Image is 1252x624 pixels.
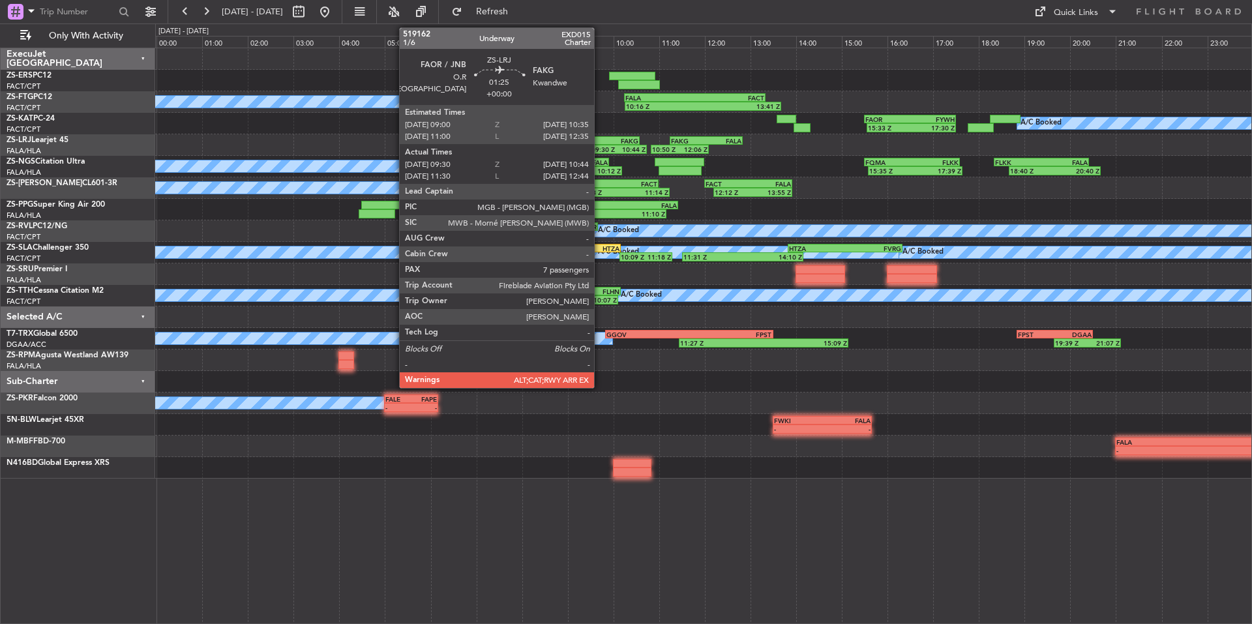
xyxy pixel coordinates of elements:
[613,210,665,218] div: 11:10 Z
[1041,158,1088,166] div: FALA
[385,404,411,411] div: -
[865,158,912,166] div: FQMA
[559,223,597,231] div: FAGR
[580,296,617,304] div: 10:07 Z
[7,254,40,263] a: FACT/CPT
[565,158,608,166] div: FALA
[7,179,82,187] span: ZS-[PERSON_NAME]
[7,330,78,338] a: T7-TRXGlobal 6500
[613,180,657,188] div: FACT
[774,417,822,424] div: FWKI
[590,245,619,252] div: HTZA
[606,331,689,338] div: GGOV
[680,339,764,347] div: 11:27 Z
[621,253,646,261] div: 10:09 Z
[1055,339,1088,347] div: 19:39 Z
[385,395,411,403] div: FALE
[569,137,604,145] div: FAOR
[411,404,437,411] div: -
[156,36,202,48] div: 00:00
[7,351,128,359] a: ZS-RPMAgusta Westland AW139
[581,167,621,175] div: 10:12 Z
[7,416,84,424] a: 5N-BLWLearjet 45XR
[34,31,138,40] span: Only With Activity
[689,331,772,338] div: FPST
[1021,113,1062,133] div: A/C Booked
[748,180,790,188] div: FALA
[1054,331,1092,338] div: DGAA
[822,417,871,424] div: FALA
[7,394,78,402] a: ZS-PKRFalcon 2000
[7,179,117,187] a: ZS-[PERSON_NAME]CL601-3R
[7,287,33,295] span: ZS-TTH
[248,36,293,48] div: 02:00
[7,115,55,123] a: ZS-KATPC-24
[591,145,618,153] div: 09:30 Z
[7,211,41,220] a: FALA/HLA
[7,244,33,252] span: ZS-SLA
[7,125,40,134] a: FACT/CPT
[789,245,845,252] div: HTZA
[598,243,639,262] div: A/C Booked
[1088,339,1120,347] div: 21:07 Z
[541,167,581,175] div: 08:24 Z
[979,36,1024,48] div: 18:00
[561,210,613,218] div: 08:50 Z
[1028,1,1124,22] button: Quick Links
[7,416,37,424] span: 5N-BLW
[7,168,41,177] a: FALA/HLA
[522,36,568,48] div: 08:00
[7,438,38,445] span: M-MBFF
[7,201,105,209] a: ZS-PPGSuper King Air 200
[477,36,522,48] div: 07:00
[646,253,672,261] div: 11:18 Z
[7,287,104,295] a: ZS-TTHCessna Citation M2
[14,25,142,46] button: Only With Activity
[1024,36,1070,48] div: 19:00
[7,222,67,230] a: ZS-RVLPC12/NG
[7,136,31,144] span: ZS-LRJ
[1116,36,1161,48] div: 21:00
[623,188,668,196] div: 11:14 Z
[7,103,40,113] a: FACT/CPT
[7,158,85,166] a: ZS-NGSCitation Ultra
[1010,167,1054,175] div: 18:40 Z
[916,167,962,175] div: 17:39 Z
[1162,36,1208,48] div: 22:00
[7,265,67,273] a: ZS-SRUPremier I
[764,339,847,347] div: 15:09 Z
[546,288,583,295] div: FALA
[706,137,741,145] div: FALA
[1054,7,1098,20] div: Quick Links
[7,340,46,349] a: DGAA/ACC
[202,36,248,48] div: 01:00
[339,36,385,48] div: 04:00
[869,167,916,175] div: 15:35 Z
[7,438,65,445] a: M-MBFFBD-700
[40,2,115,22] input: Trip Number
[706,180,748,188] div: FACT
[7,136,68,144] a: ZS-LRJLearjet 45
[933,36,979,48] div: 17:00
[561,201,619,209] div: FBKE
[671,137,706,145] div: FAKG
[222,6,283,18] span: [DATE] - [DATE]
[703,102,780,110] div: 13:41 Z
[659,36,705,48] div: 11:00
[539,231,564,239] div: 08:22 Z
[523,223,560,231] div: FACT
[865,115,910,123] div: FAOR
[822,425,871,433] div: -
[7,72,33,80] span: ZS-ERS
[619,201,677,209] div: FALA
[7,146,41,156] a: FALA/HLA
[569,180,613,188] div: FALA
[753,188,790,196] div: 13:55 Z
[450,210,495,218] div: 06:24 Z
[7,201,33,209] span: ZS-PPG
[1054,167,1099,175] div: 20:40 Z
[603,137,638,145] div: FAKG
[845,245,901,252] div: FVRG
[912,158,958,166] div: FLKK
[626,102,703,110] div: 10:16 Z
